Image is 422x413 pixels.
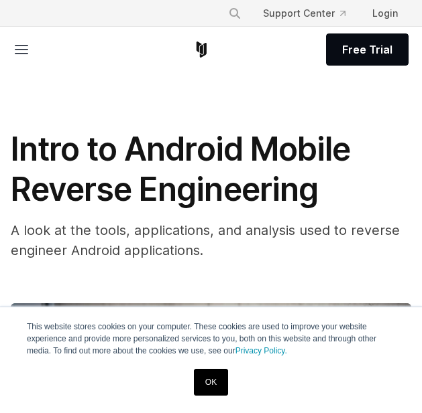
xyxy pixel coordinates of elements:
span: Intro to Android Mobile Reverse Engineering [11,129,350,209]
span: Free Trial [342,42,392,58]
a: Free Trial [326,33,409,66]
a: OK [194,369,228,396]
a: Corellium Home [193,42,210,58]
span: A look at the tools, applications, and analysis used to reverse engineer Android applications. [11,222,400,258]
a: Privacy Policy. [235,346,287,355]
p: This website stores cookies on your computer. These cookies are used to improve your website expe... [27,321,395,357]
